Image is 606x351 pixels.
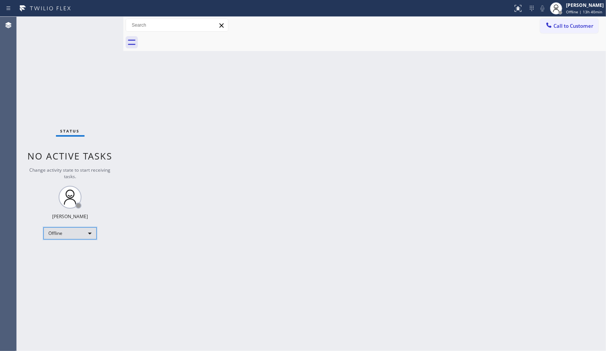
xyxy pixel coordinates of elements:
span: No active tasks [28,150,113,162]
span: Change activity state to start receiving tasks. [30,167,111,180]
div: Offline [43,227,97,239]
input: Search [126,19,228,31]
button: Mute [537,3,548,14]
span: Call to Customer [553,22,593,29]
div: [PERSON_NAME] [566,2,604,8]
span: Offline | 13h 40min [566,9,602,14]
span: Status [61,128,80,134]
div: [PERSON_NAME] [52,213,88,220]
button: Call to Customer [540,19,598,33]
